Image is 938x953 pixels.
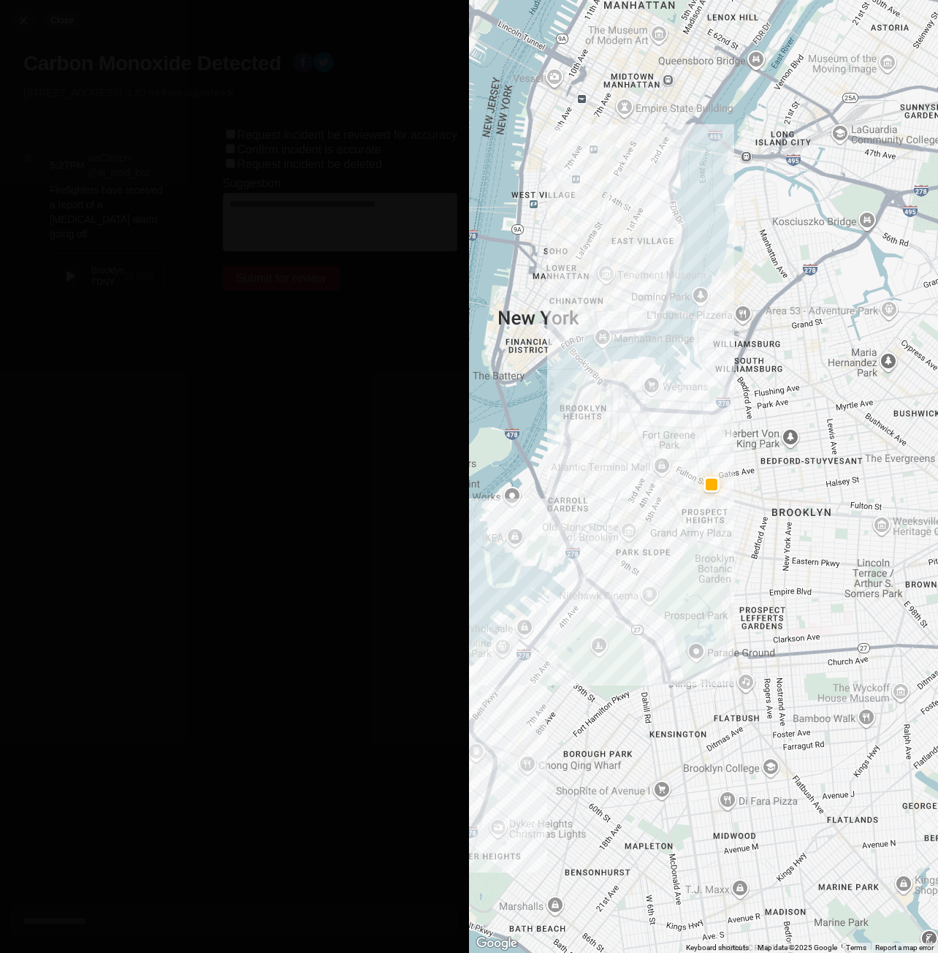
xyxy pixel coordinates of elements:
[50,183,164,241] p: Firefighters have received a report of a [MEDICAL_DATA] alarm going off.
[50,15,73,26] small: Close
[237,143,381,156] label: Confirm incident is accurate
[237,158,382,170] label: Request incident be deleted
[91,265,124,288] div: Brooklyn FDNY
[223,177,281,190] label: Suggestion
[313,52,334,75] button: twitter
[686,943,749,953] button: Keyboard shortcuts
[124,270,154,282] div: 19.083 s
[23,50,281,77] h1: Carbon Monoxide Detected
[846,943,866,952] a: Terms (opens in new tab)
[758,943,837,952] span: Map data ©2025 Google
[473,934,521,953] a: Open this area in Google Maps (opens a new window)
[88,151,164,180] p: via Citizen · @ ai_mod_bot
[12,9,35,32] button: cancelClose
[473,934,521,953] img: Google
[875,943,934,952] a: Report a map error
[23,86,457,100] p: [STREET_ADDRESS] · 1.82 mi from Superblock
[223,266,340,291] button: Submit for review
[16,13,31,28] img: cancel
[237,129,458,141] label: Request incident be reviewed for accuracy
[50,158,85,172] p: 5:27PM
[293,52,313,75] button: facebook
